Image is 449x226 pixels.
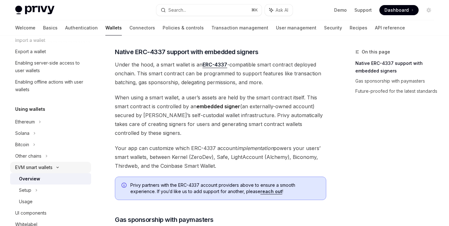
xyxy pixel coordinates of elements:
[65,20,98,35] a: Authentication
[10,57,91,76] a: Enabling server-side access to user wallets
[362,48,390,56] span: On this page
[115,93,326,137] span: When using a smart wallet, a user’s assets are held by the smart contract itself. This smart cont...
[375,20,405,35] a: API reference
[324,20,342,35] a: Security
[350,20,367,35] a: Recipes
[115,60,326,87] span: Under the hood, a smart wallet is an -compatible smart contract deployed onchain. This smart cont...
[43,20,58,35] a: Basics
[130,182,320,195] span: Privy partners with the ERC-4337 account providers above to ensure a smooth experience. If you’d ...
[10,46,91,57] a: Export a wallet
[168,6,186,14] div: Search...
[115,215,214,224] span: Gas sponsorship with paymasters
[19,186,31,194] div: Setup
[10,76,91,95] a: Enabling offline actions with user wallets
[163,20,204,35] a: Policies & controls
[384,7,409,13] span: Dashboard
[355,86,439,96] a: Future-proofed for the latest standards
[15,6,54,15] img: light logo
[115,47,259,56] span: Native ERC-4337 support with embedded signers
[355,58,439,76] a: Native ERC-4337 support with embedded signers
[15,59,87,74] div: Enabling server-side access to user wallets
[156,4,261,16] button: Search...⌘K
[129,20,155,35] a: Connectors
[15,78,87,93] div: Enabling offline actions with user wallets
[276,7,288,13] span: Ask AI
[276,20,316,35] a: User management
[19,198,33,205] div: Usage
[15,48,46,55] div: Export a wallet
[10,173,91,185] a: Overview
[251,8,258,13] span: ⌘ K
[260,189,282,194] a: reach out
[334,7,347,13] a: Demo
[15,164,53,171] div: EVM smart wallets
[19,175,40,183] div: Overview
[15,20,35,35] a: Welcome
[15,118,35,126] div: Ethereum
[122,183,128,189] svg: Info
[10,207,91,219] a: UI components
[355,76,439,86] a: Gas sponsorship with paymasters
[115,144,326,170] span: Your app can customize which ERC-4337 account powers your users’ smart wallets, between Kernel (Z...
[424,5,434,15] button: Toggle dark mode
[379,5,419,15] a: Dashboard
[203,61,227,68] a: ERC-4337
[15,152,41,160] div: Other chains
[196,103,240,110] strong: embedded signer
[354,7,372,13] a: Support
[15,209,47,217] div: UI components
[265,4,293,16] button: Ask AI
[10,196,91,207] a: Usage
[15,129,29,137] div: Solana
[211,20,268,35] a: Transaction management
[15,105,45,113] h5: Using wallets
[237,145,273,151] em: implementation
[105,20,122,35] a: Wallets
[15,141,29,148] div: Bitcoin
